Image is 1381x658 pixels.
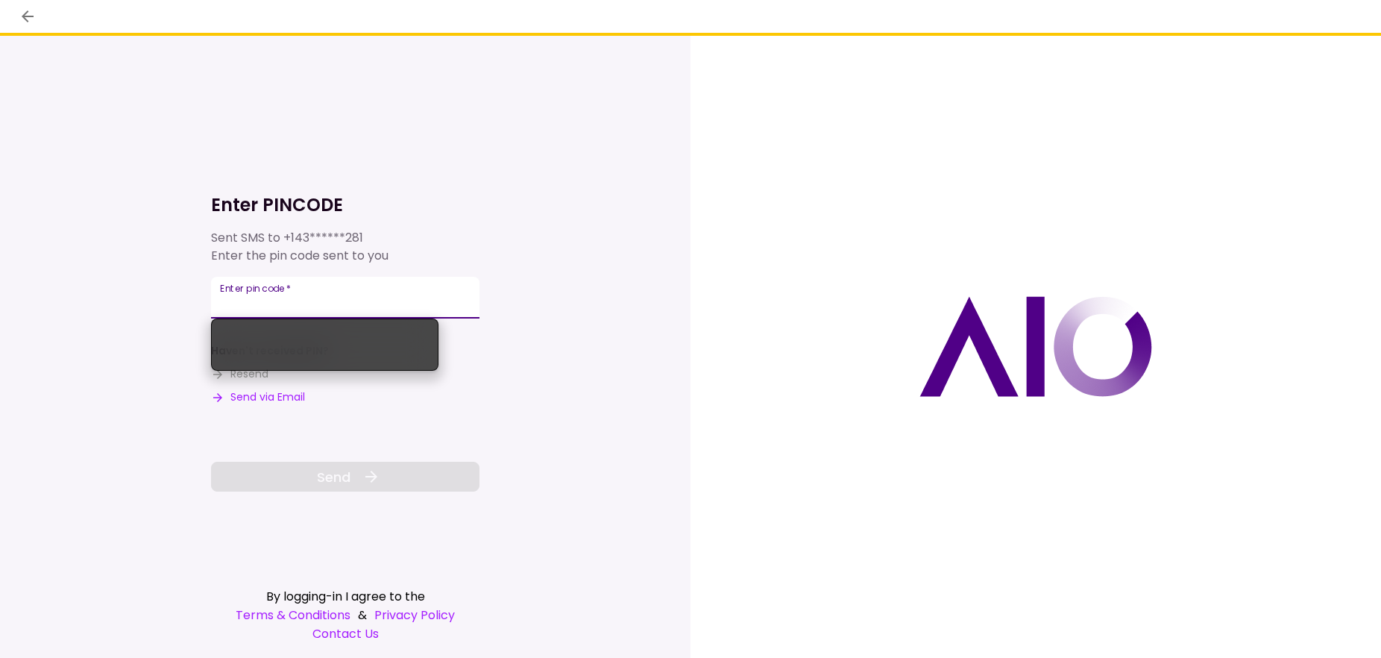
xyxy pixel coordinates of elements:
[211,366,268,382] button: Resend
[211,229,479,265] div: Sent SMS to Enter the pin code sent to you
[211,624,479,643] a: Contact Us
[211,193,479,217] h1: Enter PINCODE
[211,587,479,606] div: By logging-in I agree to the
[236,606,350,624] a: Terms & Conditions
[211,462,479,492] button: Send
[317,467,350,487] span: Send
[211,389,305,405] button: Send via Email
[374,606,455,624] a: Privacy Policy
[220,282,291,295] label: Enter pin code
[211,606,479,624] div: &
[919,296,1152,397] img: AIO logo
[15,4,40,29] button: back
